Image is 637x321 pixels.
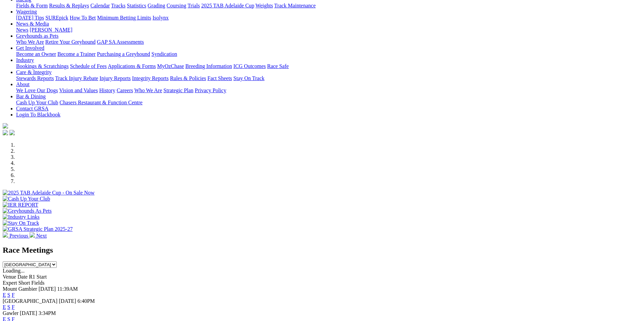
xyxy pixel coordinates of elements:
[16,63,69,69] a: Bookings & Scratchings
[7,304,10,310] a: S
[195,87,226,93] a: Privacy Policy
[16,69,52,75] a: Care & Integrity
[170,75,206,81] a: Rules & Policies
[3,246,634,255] h2: Race Meetings
[3,310,18,316] span: Gawler
[39,310,56,316] span: 3:34PM
[16,51,56,57] a: Become an Owner
[111,3,126,8] a: Tracks
[108,63,156,69] a: Applications & Forms
[16,3,634,9] div: Racing
[157,63,184,69] a: MyOzChase
[274,3,316,8] a: Track Maintenance
[3,280,17,286] span: Expert
[132,75,169,81] a: Integrity Reports
[3,214,40,220] img: Industry Links
[16,15,634,21] div: Wagering
[3,130,8,135] img: facebook.svg
[16,15,44,21] a: [DATE] Tips
[97,15,151,21] a: Minimum Betting Limits
[3,268,25,274] span: Loading...
[16,51,634,57] div: Get Involved
[16,27,28,33] a: News
[30,232,35,238] img: chevron-right-pager-white.svg
[16,87,58,93] a: We Love Our Dogs
[57,51,96,57] a: Become a Trainer
[16,39,634,45] div: Greyhounds as Pets
[36,233,47,239] span: Next
[3,304,6,310] a: E
[267,63,288,69] a: Race Safe
[57,286,78,292] span: 11:39AM
[16,45,44,51] a: Get Involved
[16,87,634,94] div: About
[31,280,44,286] span: Fields
[55,75,98,81] a: Track Injury Rebate
[59,298,76,304] span: [DATE]
[134,87,162,93] a: Who We Are
[29,274,47,280] span: R1 Start
[49,3,89,8] a: Results & Replays
[233,63,266,69] a: ICG Outcomes
[16,3,48,8] a: Fields & Form
[59,87,98,93] a: Vision and Values
[39,286,56,292] span: [DATE]
[16,63,634,69] div: Industry
[3,286,37,292] span: Mount Gambier
[187,3,200,8] a: Trials
[70,63,106,69] a: Schedule of Fees
[16,100,58,105] a: Cash Up Your Club
[151,51,177,57] a: Syndication
[59,100,142,105] a: Chasers Restaurant & Function Centre
[78,298,95,304] span: 6:40PM
[3,202,38,208] img: IER REPORT
[97,39,144,45] a: GAP SA Assessments
[16,27,634,33] div: News & Media
[30,233,47,239] a: Next
[201,3,254,8] a: 2025 TAB Adelaide Cup
[16,75,634,81] div: Care & Integrity
[3,232,8,238] img: chevron-left-pager-white.svg
[30,27,72,33] a: [PERSON_NAME]
[3,196,50,202] img: Cash Up Your Club
[3,208,52,214] img: Greyhounds As Pets
[16,100,634,106] div: Bar & Dining
[164,87,193,93] a: Strategic Plan
[45,39,96,45] a: Retire Your Greyhound
[148,3,165,8] a: Grading
[97,51,150,57] a: Purchasing a Greyhound
[12,304,15,310] a: F
[99,87,115,93] a: History
[16,112,60,117] a: Login To Blackbook
[99,75,131,81] a: Injury Reports
[90,3,110,8] a: Calendar
[3,233,30,239] a: Previous
[9,130,15,135] img: twitter.svg
[16,57,34,63] a: Industry
[208,75,232,81] a: Fact Sheets
[185,63,232,69] a: Breeding Information
[16,21,49,27] a: News & Media
[16,106,48,111] a: Contact GRSA
[16,9,37,14] a: Wagering
[16,39,44,45] a: Who We Are
[9,233,28,239] span: Previous
[70,15,96,21] a: How To Bet
[7,292,10,298] a: S
[117,87,133,93] a: Careers
[18,280,30,286] span: Short
[127,3,146,8] a: Statistics
[45,15,68,21] a: SUREpick
[16,33,58,39] a: Greyhounds as Pets
[256,3,273,8] a: Weights
[16,94,46,99] a: Bar & Dining
[167,3,186,8] a: Coursing
[3,274,16,280] span: Venue
[3,226,73,232] img: GRSA Strategic Plan 2025-27
[20,310,37,316] span: [DATE]
[16,81,30,87] a: About
[152,15,169,21] a: Isolynx
[233,75,264,81] a: Stay On Track
[17,274,28,280] span: Date
[16,75,54,81] a: Stewards Reports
